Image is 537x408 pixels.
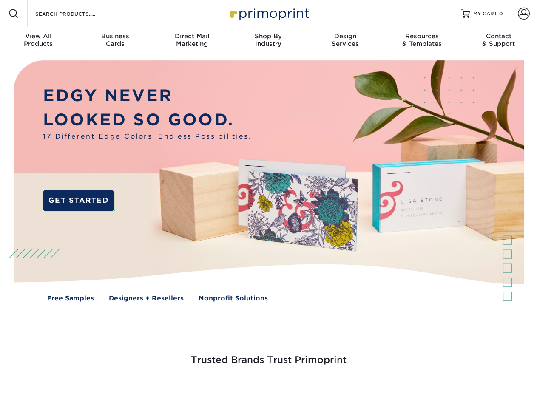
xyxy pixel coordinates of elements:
a: BusinessCards [77,27,153,54]
span: Business [77,32,153,40]
div: & Support [460,32,537,48]
iframe: Google Customer Reviews [2,382,72,405]
a: Nonprofit Solutions [199,294,268,303]
span: Shop By [230,32,307,40]
a: Designers + Resellers [109,294,184,303]
a: Contact& Support [460,27,537,54]
span: Design [307,32,384,40]
span: Resources [384,32,460,40]
span: 0 [499,11,503,17]
a: Free Samples [47,294,94,303]
h3: Trusted Brands Trust Primoprint [20,334,517,376]
div: Industry [230,32,307,48]
a: Direct MailMarketing [153,27,230,54]
div: Marketing [153,32,230,48]
p: EDGY NEVER [43,84,251,108]
div: & Templates [384,32,460,48]
a: DesignServices [307,27,384,54]
span: Direct Mail [153,32,230,40]
span: MY CART [473,10,497,17]
a: GET STARTED [43,190,114,211]
p: LOOKED SO GOOD. [43,108,251,132]
span: 17 Different Edge Colors. Endless Possibilities. [43,132,251,142]
a: Resources& Templates [384,27,460,54]
div: Services [307,32,384,48]
span: Contact [460,32,537,40]
div: Cards [77,32,153,48]
input: SEARCH PRODUCTS..... [34,8,117,19]
a: Shop ByIndustry [230,27,307,54]
img: Primoprint [226,4,311,23]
